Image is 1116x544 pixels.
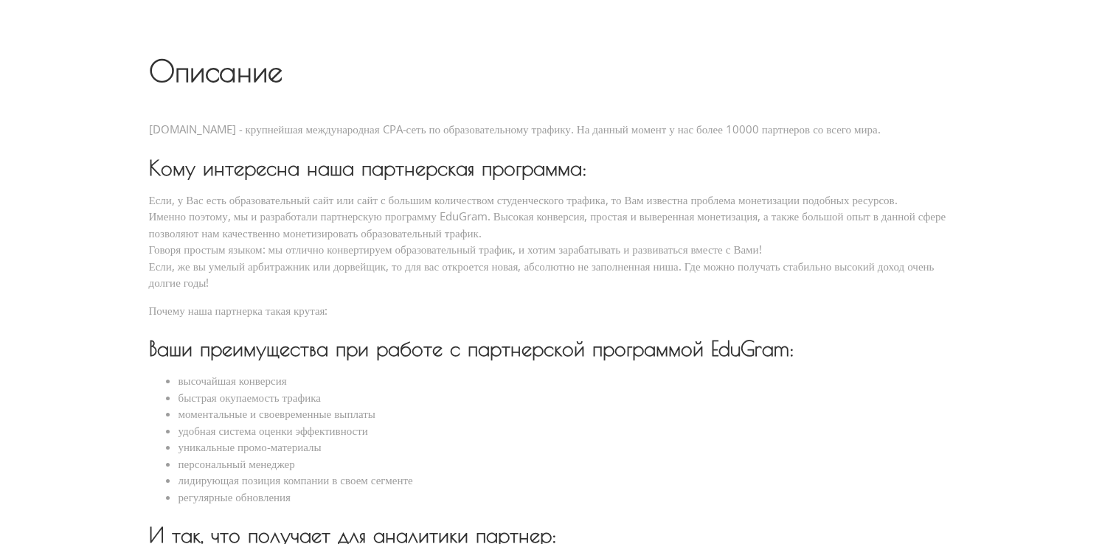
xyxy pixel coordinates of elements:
h3: Ваши преимущества при работе с партнерской программой EduGram: [149,339,968,358]
li: быстрая окупаемость трафика [179,389,968,406]
div: [DOMAIN_NAME] - крупнейшая международная CPA-сеть по образовательному трафику. На данный момент у... [149,121,968,138]
li: уникальные промо-материалы [179,439,968,456]
li: моментальные и своевременные выплаты [179,405,968,422]
h3: Кому интересна наша партнерская программа: [149,158,968,177]
li: персональный менеджер [179,456,968,472]
li: удобная система оценки эффективности [179,422,968,439]
p: Если, у Вас есть образовательный сайт или сайт с большим количеством студенческого трафика, то Ва... [149,192,968,291]
li: регулярные обновления [179,489,968,506]
li: высочайшая конверсия [179,372,968,389]
li: лидирующая позиция компании в своем сегменте [179,472,968,489]
p: Почему наша партнерка такая крутая: [149,302,968,319]
h3: И так, что получает для аналитики партнер: [149,526,968,544]
h1: Описание [149,57,968,84]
